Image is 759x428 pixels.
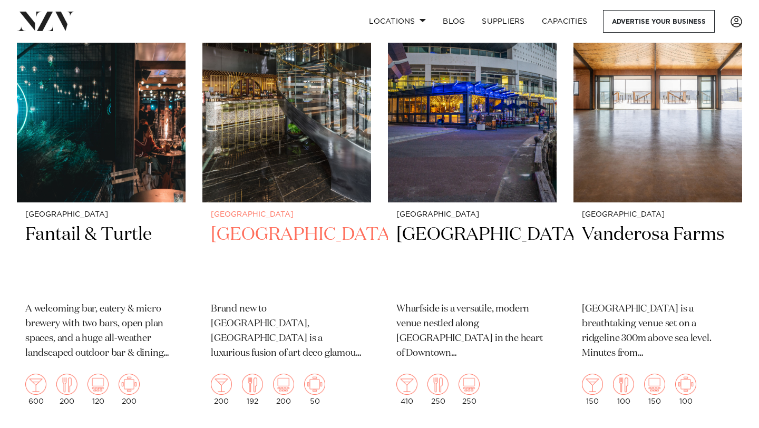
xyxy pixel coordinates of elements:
[25,374,46,395] img: cocktail.png
[211,374,232,405] div: 200
[396,211,548,219] small: [GEOGRAPHIC_DATA]
[25,211,177,219] small: [GEOGRAPHIC_DATA]
[582,211,734,219] small: [GEOGRAPHIC_DATA]
[304,374,325,405] div: 50
[427,374,449,405] div: 250
[211,223,363,294] h2: [GEOGRAPHIC_DATA]
[25,302,177,361] p: A welcoming bar, eatery & micro brewery with two bars, open plan spaces, and a huge all-weather l...
[459,374,480,405] div: 250
[613,374,634,395] img: dining.png
[25,374,46,405] div: 600
[434,10,473,33] a: BLOG
[603,10,715,33] a: Advertise your business
[242,374,263,405] div: 192
[675,374,696,405] div: 100
[582,302,734,361] p: [GEOGRAPHIC_DATA] is a breathtaking venue set on a ridgeline 300m above sea level. Minutes from [...
[533,10,596,33] a: Capacities
[582,223,734,294] h2: Vanderosa Farms
[644,374,665,405] div: 150
[473,10,533,33] a: SUPPLIERS
[17,12,74,31] img: nzv-logo.png
[675,374,696,395] img: meeting.png
[644,374,665,395] img: theatre.png
[396,223,548,294] h2: [GEOGRAPHIC_DATA]
[582,374,603,395] img: cocktail.png
[613,374,634,405] div: 100
[396,302,548,361] p: Wharfside is a versatile, modern venue nestled along [GEOGRAPHIC_DATA] in the heart of Downtown [...
[211,211,363,219] small: [GEOGRAPHIC_DATA]
[25,223,177,294] h2: Fantail & Turtle
[304,374,325,395] img: meeting.png
[459,374,480,395] img: theatre.png
[56,374,77,395] img: dining.png
[396,374,417,395] img: cocktail.png
[396,374,417,405] div: 410
[87,374,109,395] img: theatre.png
[211,374,232,395] img: cocktail.png
[427,374,449,395] img: dining.png
[582,374,603,405] div: 150
[119,374,140,395] img: meeting.png
[87,374,109,405] div: 120
[56,374,77,405] div: 200
[242,374,263,395] img: dining.png
[361,10,434,33] a: Locations
[119,374,140,405] div: 200
[273,374,294,395] img: theatre.png
[273,374,294,405] div: 200
[211,302,363,361] p: Brand new to [GEOGRAPHIC_DATA], [GEOGRAPHIC_DATA] is a luxurious fusion of art deco glamour, stat...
